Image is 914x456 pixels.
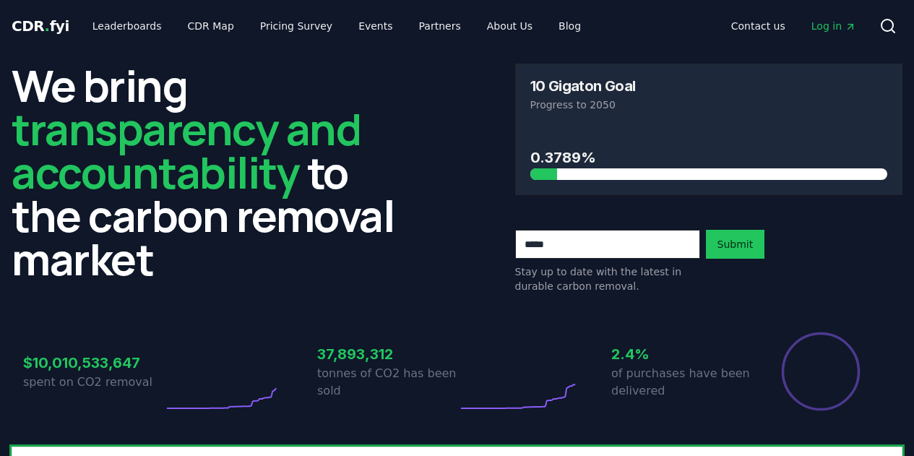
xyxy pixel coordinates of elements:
[12,64,400,280] h2: We bring to the carbon removal market
[23,352,163,374] h3: $10,010,533,647
[317,343,457,365] h3: 37,893,312
[530,147,888,168] h3: 0.3789%
[12,99,361,202] span: transparency and accountability
[475,13,544,39] a: About Us
[811,19,856,33] span: Log in
[408,13,473,39] a: Partners
[780,331,861,412] div: Percentage of sales delivered
[611,343,751,365] h3: 2.4%
[530,79,636,93] h3: 10 Gigaton Goal
[720,13,797,39] a: Contact us
[12,17,69,35] span: CDR fyi
[317,365,457,400] p: tonnes of CO2 has been sold
[720,13,868,39] nav: Main
[23,374,163,391] p: spent on CO2 removal
[515,264,700,293] p: Stay up to date with the latest in durable carbon removal.
[81,13,592,39] nav: Main
[547,13,592,39] a: Blog
[45,17,50,35] span: .
[176,13,246,39] a: CDR Map
[347,13,404,39] a: Events
[530,98,888,112] p: Progress to 2050
[611,365,751,400] p: of purchases have been delivered
[706,230,765,259] button: Submit
[12,16,69,36] a: CDR.fyi
[800,13,868,39] a: Log in
[249,13,344,39] a: Pricing Survey
[81,13,173,39] a: Leaderboards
